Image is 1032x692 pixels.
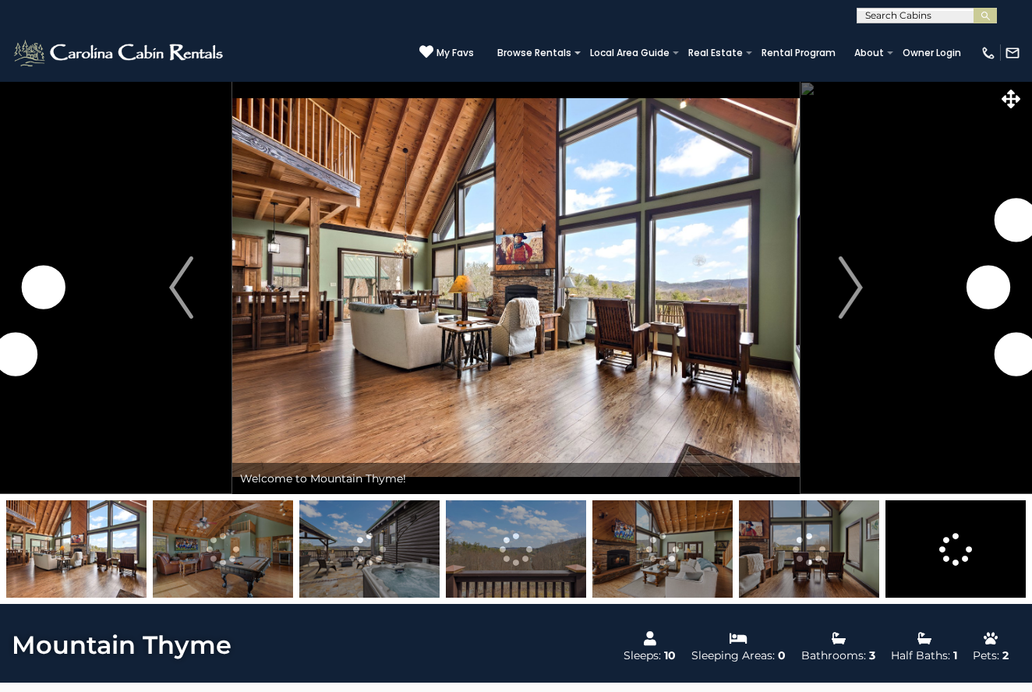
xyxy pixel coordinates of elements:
[895,42,969,64] a: Owner Login
[232,463,800,494] div: Welcome to Mountain Thyme!
[419,44,474,61] a: My Favs
[12,37,228,69] img: White-1-2.png
[436,46,474,60] span: My Favs
[739,500,879,598] img: 164191052
[754,42,843,64] a: Rental Program
[169,256,193,319] img: arrow
[1005,45,1020,61] img: mail-regular-white.png
[885,500,1026,598] img: 164191062
[839,256,862,319] img: arrow
[130,81,232,494] button: Previous
[489,42,579,64] a: Browse Rentals
[981,45,996,61] img: phone-regular-white.png
[846,42,892,64] a: About
[800,81,902,494] button: Next
[299,500,440,598] img: 164191090
[592,500,733,598] img: 164191063
[446,500,586,598] img: 164191093
[153,500,293,598] img: 164191075
[680,42,751,64] a: Real Estate
[582,42,677,64] a: Local Area Guide
[6,500,147,598] img: 164191049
